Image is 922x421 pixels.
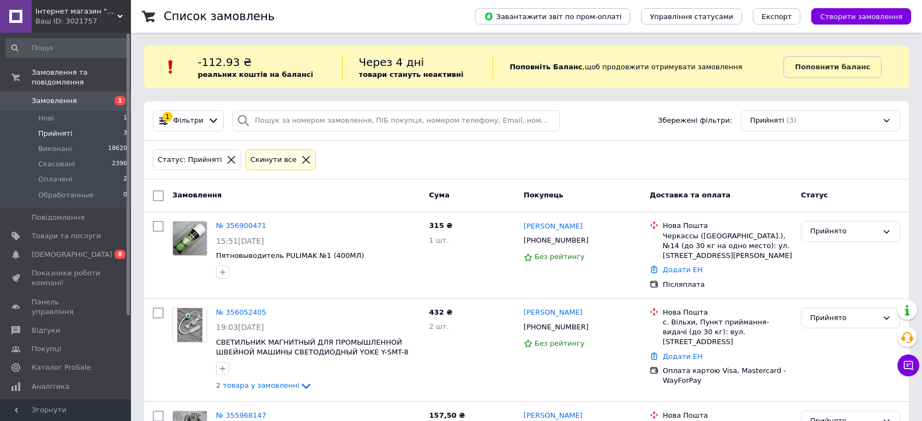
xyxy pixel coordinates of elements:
div: Нова Пошта [663,221,792,231]
button: Створити замовлення [811,8,911,25]
div: [PHONE_NUMBER] [522,233,591,248]
div: Післяплата [663,280,792,290]
span: 2396 [112,159,127,169]
span: 15:51[DATE] [216,237,264,245]
a: [PERSON_NAME] [524,411,583,421]
a: № 355968147 [216,411,266,419]
span: Замовлення та повідомлення [32,68,131,87]
img: Фото товару [177,308,203,342]
div: с. Вільхи, Пункт приймання-видачі (до 30 кг): вул. [STREET_ADDRESS] [663,317,792,347]
b: товари стануть неактивні [359,70,464,79]
span: Через 4 дні [359,56,424,69]
div: 1 [163,112,172,122]
b: Поповнити баланс [795,63,870,71]
div: Оплата картою Visa, Mastercard - WayForPay [663,366,792,386]
span: Фільтри [173,116,203,126]
span: (3) [786,116,796,124]
div: Прийнято [810,226,878,237]
img: :exclamation: [163,59,179,75]
span: Управління статусами [650,13,733,21]
span: 315 ₴ [429,221,453,230]
span: 1 [115,96,125,105]
span: [DEMOGRAPHIC_DATA] [32,250,112,260]
a: № 356900471 [216,221,266,230]
a: [PERSON_NAME] [524,221,583,232]
div: Черкассы ([GEOGRAPHIC_DATA].), №14 (до 30 кг на одно место): ул. [STREET_ADDRESS][PERSON_NAME] [663,231,792,261]
img: Фото товару [173,221,207,255]
h1: Список замовлень [164,10,274,23]
span: Повідомлення [32,213,85,222]
button: Управління статусами [641,8,742,25]
a: Фото товару [172,308,207,342]
span: Товари та послуги [32,231,101,241]
span: 1 шт. [429,236,449,244]
input: Пошук за номером замовлення, ПІБ покупця, номером телефону, Email, номером накладної [232,110,560,131]
span: Замовлення [32,96,77,106]
div: Статус: Прийняті [155,154,224,166]
a: 2 товара у замовленні [216,381,313,389]
span: 2 товара у замовленні [216,381,300,389]
button: Завантажити звіт по пром-оплаті [475,8,630,25]
span: Покупці [32,344,61,354]
span: 19:03[DATE] [216,323,264,332]
span: Збережені фільтри: [658,116,732,126]
div: [PHONE_NUMBER] [522,320,591,334]
span: 157,50 ₴ [429,411,465,419]
span: Аналітика [32,382,69,392]
a: Додати ЕН [663,266,703,274]
a: № 356052405 [216,308,266,316]
a: СВЕТИЛЬНИК МАГНИТНЫЙ ДЛЯ ПРОМЫШЛЕННОЙ ШВЕЙНОЙ МАШИНЫ СВЕТОДИОДНЫЙ YОKE Y-SMT-8 (6W) [216,338,409,366]
div: Ваш ID: 3021757 [35,16,131,26]
span: Скасовані [38,159,75,169]
span: 432 ₴ [429,308,453,316]
span: Статус [801,191,828,199]
input: Пошук [5,38,128,58]
span: 0 [123,190,127,200]
div: Прийнято [810,312,878,324]
a: Пятновыводитель PULIMAK №1 (400МЛ) [216,251,364,260]
div: , щоб продовжити отримувати замовлення [493,55,783,80]
b: реальних коштів на балансі [197,70,313,79]
div: Cкинути все [248,154,299,166]
b: Поповніть Баланс [510,63,582,71]
span: 1 [123,113,127,123]
span: Панель управління [32,297,101,317]
span: Замовлення [172,191,221,199]
span: Нові [38,113,54,123]
span: Показники роботи компанії [32,268,101,288]
span: Оплачені [38,175,73,184]
span: Завантажити звіт по пром-оплаті [484,11,621,21]
span: Доставка та оплата [650,191,731,199]
span: Прийняті [38,129,72,139]
span: Експорт [762,13,792,21]
span: Обработанные [38,190,93,200]
span: 18620 [108,144,127,154]
span: 2 шт. [429,322,449,330]
span: Інтернет магазин "ШурупКо" [35,7,117,16]
span: Без рейтингу [535,252,585,261]
a: Додати ЕН [663,352,703,360]
button: Експорт [753,8,801,25]
span: Каталог ProSale [32,363,91,372]
span: Відгуки [32,326,60,335]
a: Поповнити баланс [783,56,882,78]
span: Виконані [38,144,72,154]
span: Прийняті [750,116,784,126]
span: Покупець [524,191,564,199]
span: 8 [115,250,125,259]
a: Фото товару [172,221,207,256]
span: -112.93 ₴ [197,56,252,69]
div: Нова Пошта [663,411,792,420]
button: Чат з покупцем [897,354,919,376]
a: Створити замовлення [800,12,911,20]
span: 3 [123,129,127,139]
span: Створити замовлення [820,13,902,21]
span: Без рейтингу [535,339,585,347]
span: Cума [429,191,450,199]
div: Нова Пошта [663,308,792,317]
a: [PERSON_NAME] [524,308,583,318]
span: 2 [123,175,127,184]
